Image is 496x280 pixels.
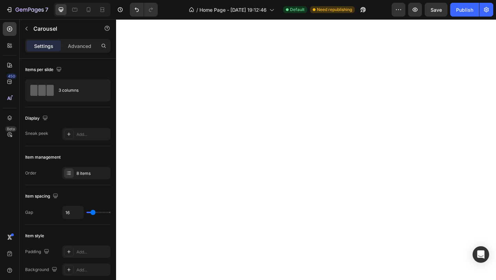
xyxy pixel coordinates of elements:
[431,7,442,13] span: Save
[25,209,33,216] div: Gap
[25,233,44,239] div: Item style
[25,65,63,74] div: Items per slide
[76,131,109,138] div: Add...
[25,170,37,176] div: Order
[76,267,109,273] div: Add...
[76,170,109,177] div: 8 items
[450,3,479,17] button: Publish
[7,73,17,79] div: 450
[25,130,48,137] div: Sneak peek
[25,265,59,274] div: Background
[456,6,473,13] div: Publish
[196,6,198,13] span: /
[25,154,61,160] div: Item management
[63,206,83,219] input: Auto
[3,3,51,17] button: 7
[59,82,101,98] div: 3 columns
[76,249,109,255] div: Add...
[33,24,92,33] p: Carousel
[68,42,91,50] p: Advanced
[25,114,49,123] div: Display
[317,7,352,13] span: Need republishing
[25,247,51,257] div: Padding
[34,42,53,50] p: Settings
[5,126,17,132] div: Beta
[199,6,267,13] span: Home Page - [DATE] 19:12:46
[130,3,158,17] div: Undo/Redo
[116,19,496,280] iframe: Design area
[25,192,60,201] div: Item spacing
[290,7,304,13] span: Default
[45,6,48,14] p: 7
[425,3,447,17] button: Save
[473,246,489,263] div: Open Intercom Messenger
